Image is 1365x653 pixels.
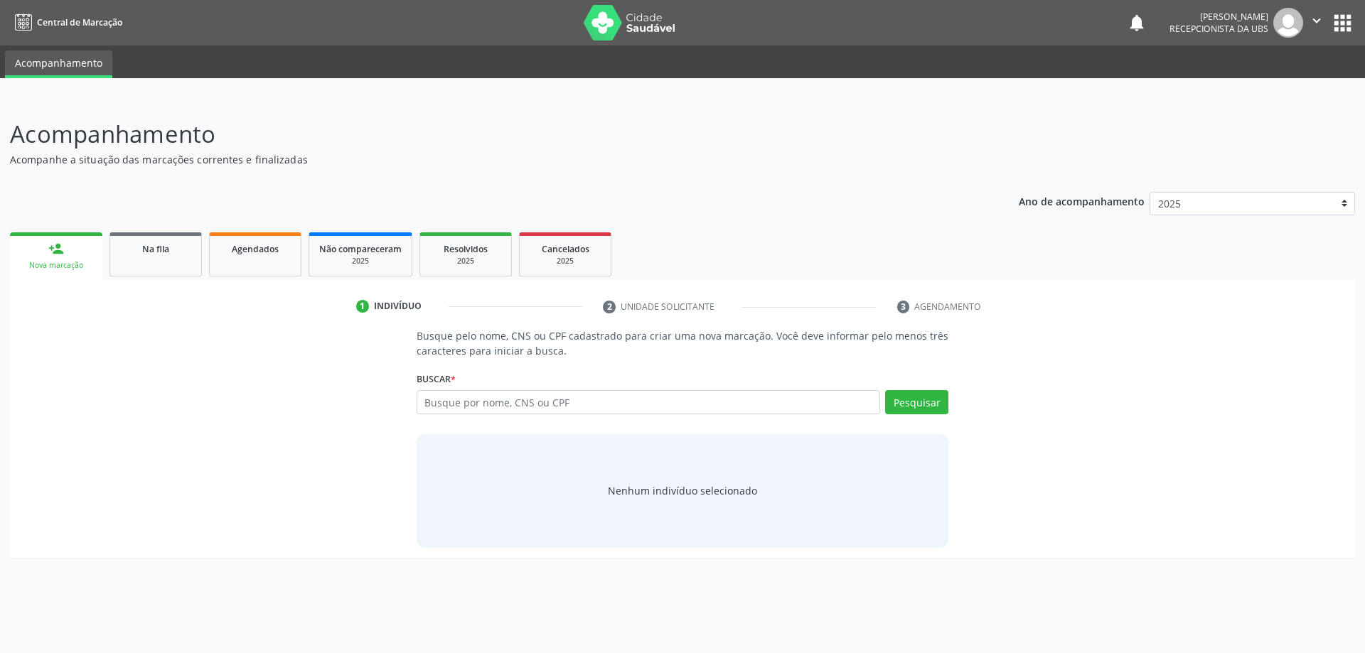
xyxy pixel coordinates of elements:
p: Acompanhe a situação das marcações correntes e finalizadas [10,152,951,167]
span: Central de Marcação [37,16,122,28]
span: Recepcionista da UBS [1169,23,1268,35]
p: Busque pelo nome, CNS ou CPF cadastrado para criar uma nova marcação. Você deve informar pelo men... [417,328,949,358]
img: img [1273,8,1303,38]
button: apps [1330,11,1355,36]
div: 2025 [319,256,402,266]
span: Na fila [142,243,169,255]
div: person_add [48,241,64,257]
a: Acompanhamento [5,50,112,78]
div: Indivíduo [374,300,422,313]
div: 2025 [430,256,501,266]
button: Pesquisar [885,390,948,414]
input: Busque por nome, CNS ou CPF [417,390,881,414]
div: Nenhum indivíduo selecionado [608,483,757,498]
button: notifications [1127,13,1147,33]
button:  [1303,8,1330,38]
a: Central de Marcação [10,11,122,34]
label: Buscar [417,368,456,390]
i:  [1309,13,1324,28]
span: Agendados [232,243,279,255]
p: Ano de acompanhamento [1019,192,1145,210]
p: Acompanhamento [10,117,951,152]
span: Cancelados [542,243,589,255]
span: Resolvidos [444,243,488,255]
div: [PERSON_NAME] [1169,11,1268,23]
div: 2025 [530,256,601,266]
div: 1 [356,300,369,313]
span: Não compareceram [319,243,402,255]
div: Nova marcação [20,260,92,271]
